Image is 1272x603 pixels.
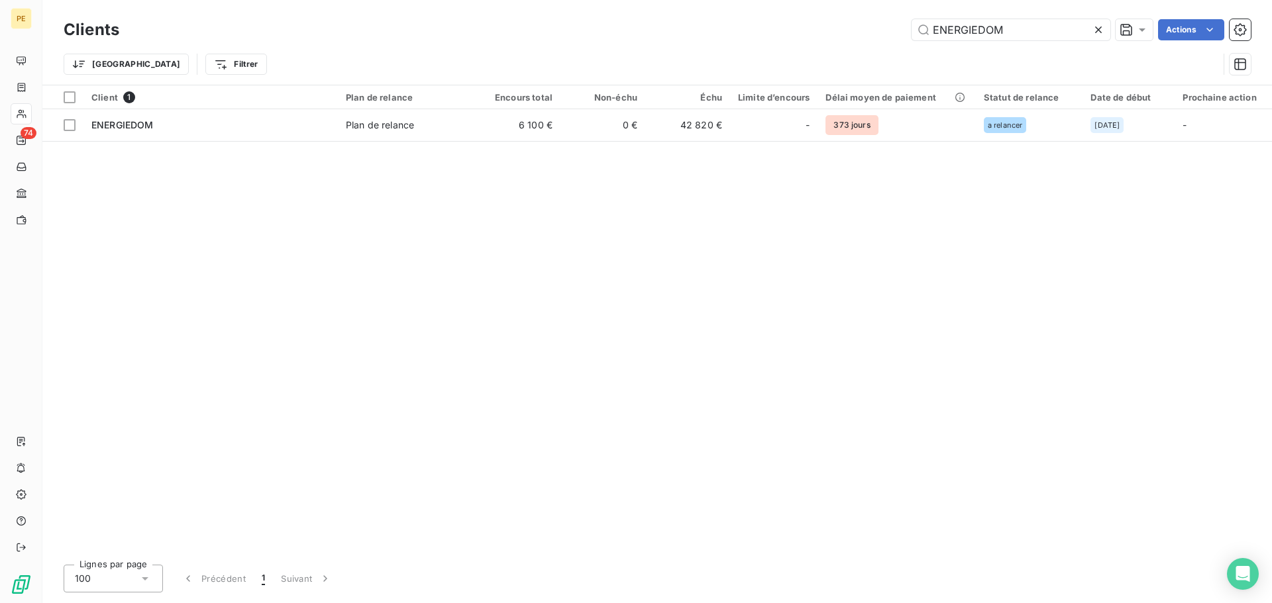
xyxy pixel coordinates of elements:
[1094,121,1120,129] span: [DATE]
[825,92,967,103] div: Délai moyen de paiement
[64,54,189,75] button: [GEOGRAPHIC_DATA]
[273,565,340,592] button: Suivant
[11,8,32,29] div: PE
[560,109,645,141] td: 0 €
[75,572,91,585] span: 100
[1183,92,1272,103] div: Prochaine action
[174,565,254,592] button: Précédent
[11,574,32,595] img: Logo LeanPay
[984,92,1075,103] div: Statut de relance
[91,119,154,130] span: ENERGIEDOM
[653,92,722,103] div: Échu
[825,115,878,135] span: 373 jours
[645,109,730,141] td: 42 820 €
[1090,92,1167,103] div: Date de début
[21,127,36,139] span: 74
[346,118,414,132] div: Plan de relance
[568,92,637,103] div: Non-échu
[912,19,1110,40] input: Rechercher
[205,54,266,75] button: Filtrer
[64,18,119,42] h3: Clients
[484,92,553,103] div: Encours total
[123,91,135,103] span: 1
[91,92,118,103] span: Client
[262,572,265,585] span: 1
[1227,558,1259,590] div: Open Intercom Messenger
[738,92,810,103] div: Limite d’encours
[1183,119,1187,130] span: -
[346,92,468,103] div: Plan de relance
[806,118,810,132] span: -
[988,121,1023,129] span: a relancer
[476,109,560,141] td: 6 100 €
[1158,19,1224,40] button: Actions
[254,565,273,592] button: 1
